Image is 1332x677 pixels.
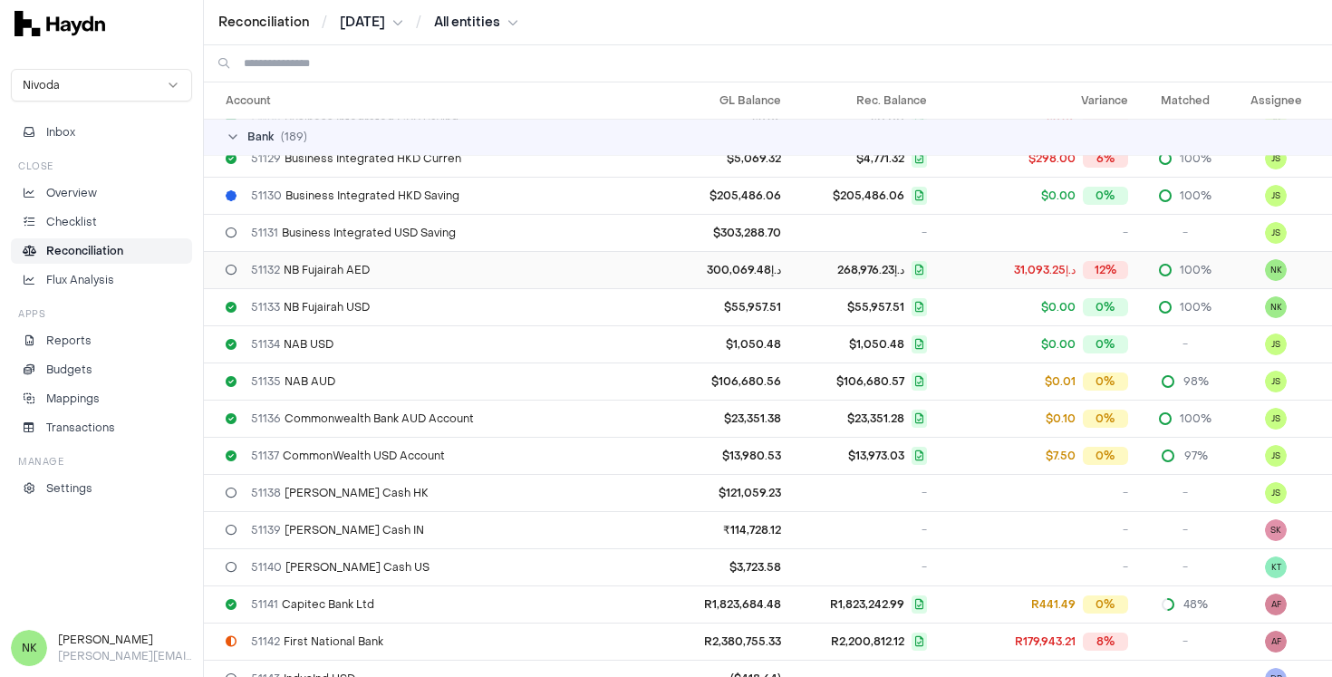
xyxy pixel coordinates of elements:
div: 0% [1083,187,1128,205]
span: Business Integrated HKD Curren [251,151,461,166]
div: 0% [1083,335,1128,353]
span: NAB USD [251,337,333,352]
div: 0% [1083,372,1128,391]
h3: [PERSON_NAME] [58,632,192,648]
span: - [1182,634,1188,649]
span: Inbox [46,124,75,140]
span: 51142 [251,634,280,649]
span: Commonwealth Bank AUD Account [251,411,474,426]
span: $0.00 [1041,189,1076,203]
span: R179,943.21 [1015,634,1076,649]
button: JS [1265,334,1287,355]
span: $0.10 [1046,411,1076,426]
div: 12% [1083,261,1128,279]
div: 6% [1083,150,1128,168]
a: Budgets [11,357,192,382]
a: Mappings [11,386,192,411]
p: Reconciliation [46,243,123,259]
td: ₹114,728.12 [640,511,788,548]
span: $23,351.28 [847,411,904,426]
span: - [1182,560,1188,575]
button: KT [1265,556,1287,578]
span: 97% [1182,449,1210,463]
span: $205,486.06 [833,189,904,203]
span: 51130 [251,189,282,203]
span: - [1182,337,1188,352]
a: Reconciliation [11,238,192,264]
button: AF [1265,631,1287,653]
span: [PERSON_NAME] Cash HK [251,486,429,500]
span: - [1123,523,1128,537]
span: د.إ31,093.25 [1014,263,1076,277]
button: JS [1265,482,1287,504]
span: $298.00 [1028,151,1076,166]
div: 0% [1083,447,1128,465]
td: R2,380,755.33 [640,623,788,660]
span: / [412,13,425,31]
span: Capitec Bank Ltd [251,597,374,612]
button: SK [1265,519,1287,541]
span: 48% [1182,597,1210,612]
span: 51131 [251,226,278,240]
th: GL Balance [640,82,788,119]
button: All entities [434,14,518,32]
div: 0% [1083,595,1128,614]
th: Assignee [1235,82,1332,119]
span: ( 189 ) [281,130,307,144]
button: AF [1265,594,1287,615]
span: NAB AUD [251,374,335,389]
td: $106,680.56 [640,363,788,400]
button: NK [1265,296,1287,318]
p: Checklist [46,214,97,230]
span: [PERSON_NAME] Cash IN [251,523,424,537]
td: R1,823,684.48 [640,585,788,623]
td: $23,351.38 [640,400,788,437]
span: 51133 [251,300,280,314]
th: Matched [1135,82,1235,119]
span: - [1123,486,1128,500]
button: JS [1265,185,1287,207]
span: 100% [1180,263,1211,277]
p: Settings [46,480,92,497]
span: د.إ268,976.23 [837,263,904,277]
span: 100% [1180,411,1211,426]
span: 51140 [251,560,282,575]
p: Mappings [46,391,100,407]
a: Checklist [11,209,192,235]
span: - [1182,523,1188,537]
div: 8% [1083,633,1128,651]
p: [PERSON_NAME][EMAIL_ADDRESS][DOMAIN_NAME] [58,648,192,664]
a: Reconciliation [218,14,309,32]
button: JS [1265,408,1287,430]
span: 51138 [251,486,281,500]
span: NK [11,630,47,666]
a: Overview [11,180,192,206]
span: $4,771.32 [856,151,904,166]
td: $13,980.53 [640,437,788,474]
h3: Apps [18,307,45,321]
div: 0% [1083,298,1128,316]
span: Business Integrated HKD Saving [251,189,459,203]
button: NK [1265,259,1287,281]
button: JS [1265,445,1287,467]
span: - [1123,226,1128,240]
td: $303,288.70 [640,214,788,251]
th: Variance [934,82,1135,119]
th: Account [204,82,640,119]
span: 51137 [251,449,279,463]
p: Budgets [46,362,92,378]
span: All entities [434,14,500,32]
button: JS [1265,222,1287,244]
span: First National Bank [251,634,383,649]
span: - [922,523,927,537]
h3: Close [18,160,53,173]
td: $5,069.32 [640,140,788,177]
span: $7.50 [1046,449,1076,463]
